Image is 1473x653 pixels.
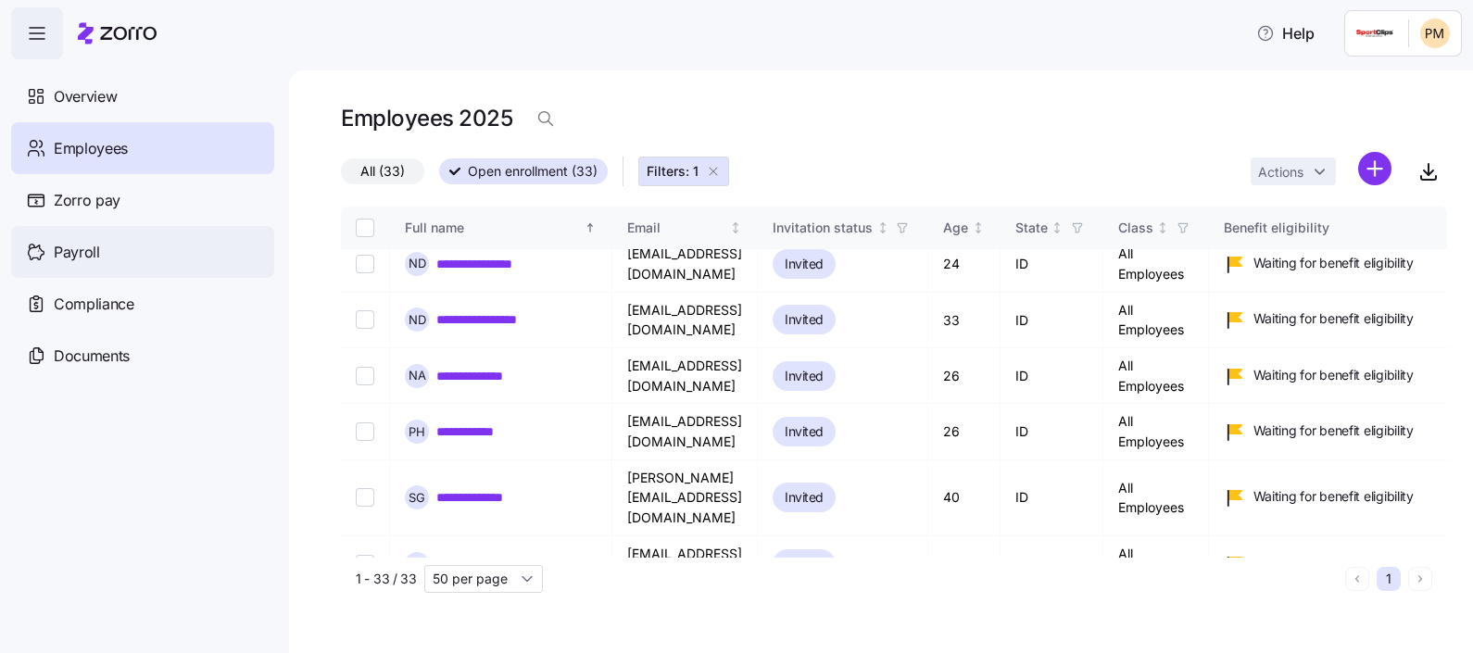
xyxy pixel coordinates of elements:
[468,159,598,183] span: Open enrollment (33)
[1253,421,1414,440] span: Waiting for benefit eligibility
[758,207,928,249] th: Invitation statusNot sorted
[1253,366,1414,384] span: Waiting for benefit eligibility
[409,314,426,326] span: N D
[1001,460,1103,536] td: ID
[928,404,1001,459] td: 26
[356,367,374,385] input: Select record 28
[928,348,1001,404] td: 26
[1253,309,1414,328] span: Waiting for benefit eligibility
[356,219,374,237] input: Select all records
[11,174,274,226] a: Zorro pay
[1156,221,1169,234] div: Not sorted
[1001,207,1103,249] th: StateNot sorted
[1103,207,1209,249] th: ClassNot sorted
[1224,218,1450,238] div: Benefit eligibility
[1253,254,1414,272] span: Waiting for benefit eligibility
[1103,536,1209,592] td: All Employees
[1001,293,1103,348] td: ID
[1001,536,1103,592] td: ID
[54,241,100,264] span: Payroll
[1253,487,1414,506] span: Waiting for benefit eligibility
[928,293,1001,348] td: 33
[928,536,1001,592] td: 36
[785,486,824,509] span: Invited
[627,218,726,238] div: Email
[1103,460,1209,536] td: All Employees
[54,345,130,368] span: Documents
[54,293,134,316] span: Compliance
[356,422,374,441] input: Select record 29
[1241,15,1329,52] button: Help
[341,104,512,132] h1: Employees 2025
[405,218,581,238] div: Full name
[54,189,120,212] span: Zorro pay
[584,221,597,234] div: Sorted ascending
[773,218,873,238] div: Invitation status
[409,492,425,504] span: S G
[1258,166,1303,179] span: Actions
[943,218,968,238] div: Age
[612,536,758,592] td: [EMAIL_ADDRESS][DOMAIN_NAME]
[785,553,824,575] span: Invited
[612,236,758,292] td: [EMAIL_ADDRESS][DOMAIN_NAME]
[612,460,758,536] td: [PERSON_NAME][EMAIL_ADDRESS][DOMAIN_NAME]
[1358,152,1391,185] svg: add icon
[11,330,274,382] a: Documents
[390,207,612,249] th: Full nameSorted ascending
[409,426,425,438] span: P H
[11,226,274,278] a: Payroll
[1377,567,1401,591] button: 1
[1103,236,1209,292] td: All Employees
[1345,567,1369,591] button: Previous page
[647,162,699,181] span: Filters: 1
[356,555,374,573] input: Select record 31
[356,570,417,588] span: 1 - 33 / 33
[1256,22,1315,44] span: Help
[409,370,426,382] span: N A
[1103,348,1209,404] td: All Employees
[612,207,758,249] th: EmailNot sorted
[785,308,824,331] span: Invited
[1356,22,1393,44] img: Employer logo
[1001,348,1103,404] td: ID
[1051,221,1064,234] div: Not sorted
[1118,218,1153,238] div: Class
[1253,554,1414,572] span: Waiting for benefit eligibility
[360,159,405,183] span: All (33)
[785,253,824,275] span: Invited
[972,221,985,234] div: Not sorted
[1103,293,1209,348] td: All Employees
[356,255,374,273] input: Select record 26
[356,488,374,507] input: Select record 30
[928,236,1001,292] td: 24
[54,85,117,108] span: Overview
[11,70,274,122] a: Overview
[1420,19,1450,48] img: b342f9d40e669418a9cb2a5a2192666d
[1001,236,1103,292] td: ID
[1015,218,1048,238] div: State
[54,137,128,160] span: Employees
[1103,404,1209,459] td: All Employees
[729,221,742,234] div: Not sorted
[11,278,274,330] a: Compliance
[1001,404,1103,459] td: ID
[1408,567,1432,591] button: Next page
[612,293,758,348] td: [EMAIL_ADDRESS][DOMAIN_NAME]
[638,157,729,186] button: Filters: 1
[612,348,758,404] td: [EMAIL_ADDRESS][DOMAIN_NAME]
[409,257,426,270] span: N D
[1251,157,1336,185] button: Actions
[876,221,889,234] div: Not sorted
[11,122,274,174] a: Employees
[785,365,824,387] span: Invited
[928,460,1001,536] td: 40
[356,310,374,329] input: Select record 27
[785,421,824,443] span: Invited
[928,207,1001,249] th: AgeNot sorted
[612,404,758,459] td: [EMAIL_ADDRESS][DOMAIN_NAME]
